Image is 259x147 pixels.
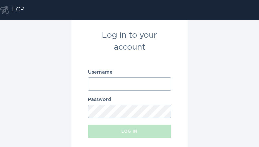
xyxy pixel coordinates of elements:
div: Log in [91,129,168,133]
label: Username [88,70,171,75]
button: Log in [88,125,171,138]
div: ECP [12,6,24,14]
label: Password [88,97,171,102]
div: Log in to your account [88,29,171,53]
